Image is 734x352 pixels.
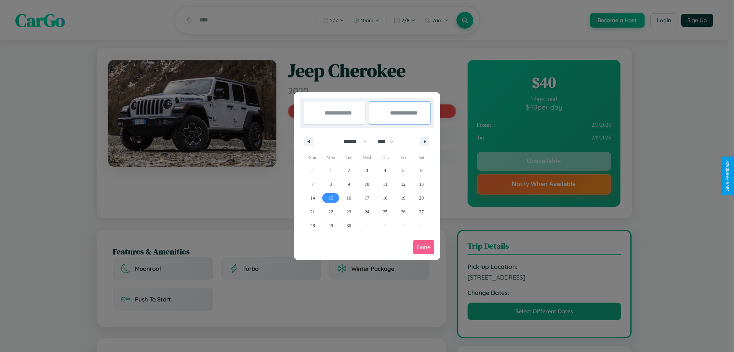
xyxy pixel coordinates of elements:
button: 15 [322,191,339,205]
span: Sat [412,151,430,164]
button: 5 [394,164,412,177]
button: 23 [340,205,358,219]
button: 25 [376,205,394,219]
span: 24 [365,205,369,219]
button: Done [413,240,434,254]
button: 19 [394,191,412,205]
button: 8 [322,177,339,191]
button: 16 [340,191,358,205]
span: 2 [348,164,350,177]
span: Sun [304,151,322,164]
span: 6 [420,164,422,177]
span: 12 [401,177,406,191]
span: 25 [383,205,387,219]
span: 26 [401,205,406,219]
button: 14 [304,191,322,205]
button: 4 [376,164,394,177]
button: 30 [340,219,358,232]
span: 18 [383,191,387,205]
span: 23 [347,205,351,219]
button: 10 [358,177,376,191]
button: 1 [322,164,339,177]
span: 4 [384,164,386,177]
button: 3 [358,164,376,177]
span: 27 [419,205,424,219]
span: Tue [340,151,358,164]
span: Fri [394,151,412,164]
button: 22 [322,205,339,219]
button: 27 [412,205,430,219]
button: 18 [376,191,394,205]
span: 9 [348,177,350,191]
button: 21 [304,205,322,219]
button: 7 [304,177,322,191]
span: 11 [383,177,388,191]
span: Thu [376,151,394,164]
span: 30 [347,219,351,232]
span: 10 [365,177,369,191]
button: 28 [304,219,322,232]
div: Give Feedback [725,160,730,192]
button: 9 [340,177,358,191]
button: 11 [376,177,394,191]
button: 20 [412,191,430,205]
span: 17 [365,191,369,205]
button: 29 [322,219,339,232]
span: 1 [330,164,332,177]
button: 12 [394,177,412,191]
span: 3 [366,164,368,177]
button: 2 [340,164,358,177]
span: 22 [328,205,333,219]
span: 21 [310,205,315,219]
span: 20 [419,191,424,205]
span: Wed [358,151,376,164]
span: 28 [310,219,315,232]
span: 7 [312,177,314,191]
button: 6 [412,164,430,177]
span: 8 [330,177,332,191]
span: 13 [419,177,424,191]
button: 17 [358,191,376,205]
span: 14 [310,191,315,205]
button: 24 [358,205,376,219]
span: 19 [401,191,406,205]
span: 29 [328,219,333,232]
span: 16 [347,191,351,205]
span: 15 [328,191,333,205]
span: 5 [402,164,404,177]
button: 13 [412,177,430,191]
button: 26 [394,205,412,219]
span: Mon [322,151,339,164]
